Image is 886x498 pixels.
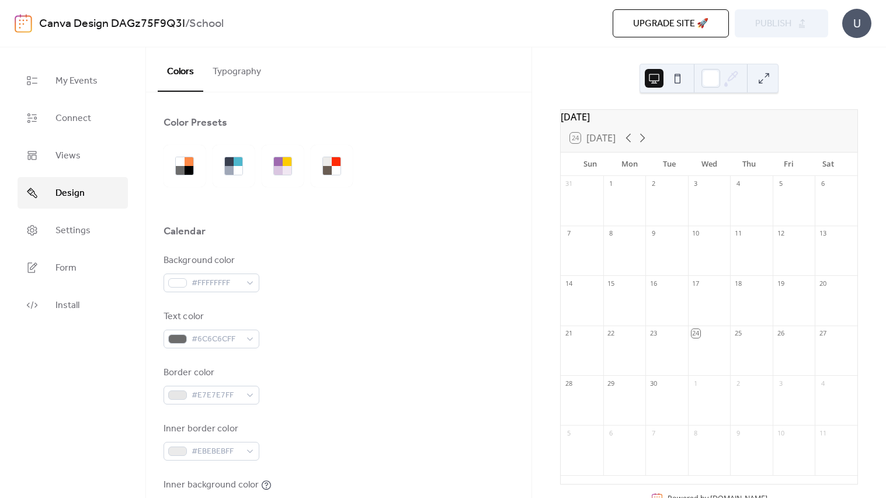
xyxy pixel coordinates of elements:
a: My Events [18,65,128,96]
div: 4 [734,179,742,188]
div: Mon [610,153,649,176]
button: Upgrade site 🚀 [613,9,729,37]
div: 19 [776,279,785,288]
div: 1 [692,379,700,388]
div: 30 [649,379,658,388]
span: #FFFFFFFF [192,276,241,290]
div: Background color [164,254,257,268]
span: Install [55,299,79,313]
div: 4 [818,379,827,388]
div: 12 [776,229,785,238]
div: 3 [692,179,700,188]
div: 6 [607,428,616,437]
div: 9 [649,229,658,238]
img: logo [15,14,32,33]
span: #6C6C6CFF [192,333,241,347]
div: 10 [692,229,700,238]
div: [DATE] [561,110,857,124]
div: 13 [818,229,827,238]
button: Typography [203,47,270,91]
div: 28 [564,379,573,388]
div: Inner border color [164,422,257,436]
div: Calendar [164,224,206,238]
span: Views [55,149,81,163]
div: 9 [734,428,742,437]
a: Install [18,289,128,321]
a: Form [18,252,128,283]
a: Design [18,177,128,209]
div: 25 [734,329,742,338]
b: / [185,13,189,35]
div: 2 [734,379,742,388]
div: Text color [164,310,257,324]
div: 11 [734,229,742,238]
div: 6 [818,179,827,188]
div: 3 [776,379,785,388]
span: #E7E7E7FF [192,389,241,403]
div: 7 [564,229,573,238]
div: 8 [692,428,700,437]
div: 5 [564,428,573,437]
a: Connect [18,102,128,134]
div: Inner background color [164,478,259,492]
span: Settings [55,224,91,238]
span: My Events [55,74,98,88]
div: 10 [776,428,785,437]
div: 17 [692,279,700,288]
div: Fri [769,153,808,176]
div: Thu [729,153,769,176]
div: Sun [570,153,610,176]
div: 21 [564,329,573,338]
button: Colors [158,47,203,92]
a: Views [18,140,128,171]
div: Border color [164,366,257,380]
div: 11 [818,428,827,437]
div: 14 [564,279,573,288]
span: #EBEBEBFF [192,445,241,459]
div: Color Presets [164,116,227,130]
div: 18 [734,279,742,288]
a: Settings [18,215,128,246]
div: 20 [818,279,827,288]
span: Form [55,261,77,275]
div: 16 [649,279,658,288]
div: Wed [689,153,729,176]
div: 23 [649,329,658,338]
div: 8 [607,229,616,238]
div: 2 [649,179,658,188]
div: 15 [607,279,616,288]
div: 26 [776,329,785,338]
span: Design [55,186,85,200]
div: 31 [564,179,573,188]
div: 7 [649,428,658,437]
span: Upgrade site 🚀 [633,17,708,31]
div: 24 [692,329,700,338]
div: U [842,9,871,38]
span: Connect [55,112,91,126]
div: Tue [649,153,689,176]
div: 1 [607,179,616,188]
div: 22 [607,329,616,338]
b: School [189,13,224,35]
a: Canva Design DAGz75F9Q3I [39,13,185,35]
div: 5 [776,179,785,188]
div: Sat [808,153,848,176]
div: 27 [818,329,827,338]
div: 29 [607,379,616,388]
